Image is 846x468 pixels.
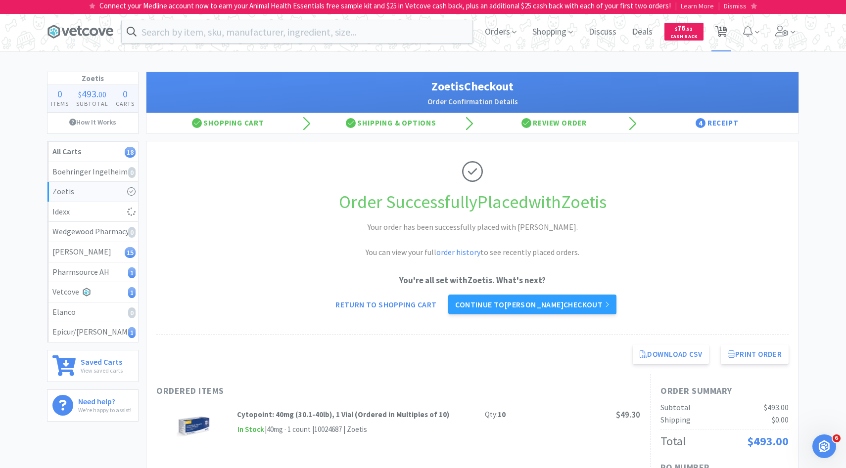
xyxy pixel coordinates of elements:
[78,405,132,415] p: We're happy to assist!
[675,23,693,33] span: 76
[125,247,136,258] i: 15
[52,266,133,279] div: Pharmsource AH
[311,424,367,435] div: | 10024687 | Zoetis
[125,147,136,158] i: 18
[123,87,128,100] span: 0
[660,414,691,426] div: Shipping
[265,425,311,434] span: | 40mg · 1 count
[636,113,799,133] div: Receipt
[660,401,691,414] div: Subtotal
[633,344,709,364] a: Download CSV
[156,77,789,96] h1: Zoetis Checkout
[47,282,138,302] a: Vetcove1
[156,274,789,287] p: You're all set with Zoetis . What's next?
[52,306,133,319] div: Elanco
[78,89,82,99] span: $
[498,410,506,419] strong: 10
[670,34,698,41] span: Cash Back
[156,384,453,398] h1: Ordered Items
[675,1,677,10] span: |
[724,1,747,10] span: Dismiss
[52,166,133,178] div: Boehringer Ingelheim
[128,267,136,278] i: 1
[47,242,138,262] a: [PERSON_NAME]15
[47,350,139,382] a: Saved CartsView saved carts
[237,410,449,419] strong: Cytopoint: 40mg (30.1-40lb), 1 Vial (Ordered in Multiples of 10)
[528,12,577,51] span: Shopping
[485,409,506,421] div: Qty:
[146,113,310,133] div: Shopping Cart
[47,142,138,162] a: All Carts18
[128,227,136,238] i: 0
[52,326,133,339] div: Epicur/[PERSON_NAME]
[177,409,211,443] img: d68059bb95f34f6ca8f79a017dff92f3_527055.jpeg
[329,295,443,314] a: Return to Shopping Cart
[721,344,789,364] button: Print Order
[764,402,789,412] span: $493.00
[585,28,620,37] a: Discuss
[52,146,81,156] strong: All Carts
[47,182,138,202] a: Zoetis
[47,222,138,242] a: Wedgewood Pharmacy0
[675,26,677,32] span: $
[719,9,726,48] span: 18
[696,118,705,128] span: 4
[57,87,62,100] span: 0
[436,247,480,257] a: order history
[52,206,133,218] div: Idexx
[472,113,636,133] div: Review Order
[47,162,138,182] a: Boehringer Ingelheim0
[122,20,472,43] input: Search by item, sku, manufacturer, ingredient, size...
[78,395,132,405] h6: Need help?
[47,113,138,131] a: How It Works
[681,1,714,10] span: Learn More
[628,28,657,37] a: Deals
[616,409,640,420] span: $49.30
[664,18,704,45] a: $76.51Cash Back
[812,434,836,458] iframe: Intercom live chat
[73,89,112,99] div: .
[47,302,138,323] a: Elanco0
[128,287,136,298] i: 1
[47,202,138,222] a: Idexx
[481,12,520,51] span: Orders
[685,26,693,32] span: . 51
[128,307,136,318] i: 0
[52,286,133,298] div: Vetcove
[47,72,138,85] h1: Zoetis
[310,113,473,133] div: Shipping & Options
[47,262,138,283] a: Pharmsource AH1
[52,225,133,238] div: Wedgewood Pharmacy
[156,188,789,216] h1: Order Successfully Placed with Zoetis
[660,432,686,451] div: Total
[128,327,136,338] i: 1
[833,434,841,442] span: 6
[585,12,620,51] span: Discuss
[112,99,138,108] h4: Carts
[628,12,657,51] span: Deals
[711,29,732,38] a: 18
[47,99,73,108] h4: Items
[156,96,789,108] h2: Order Confirmation Details
[98,89,106,99] span: 00
[718,1,720,10] span: |
[52,246,133,258] div: [PERSON_NAME]
[324,221,621,259] h2: Your order has been successfully placed with [PERSON_NAME]. You can view your full to see recentl...
[747,433,789,449] span: $493.00
[73,99,112,108] h4: Subtotal
[82,87,96,100] span: 493
[237,424,265,436] span: In Stock
[128,167,136,178] i: 0
[81,366,123,375] p: View saved carts
[660,384,789,398] h1: Order Summary
[47,322,138,342] a: Epicur/[PERSON_NAME]1
[772,415,789,425] span: $0.00
[81,355,123,366] h6: Saved Carts
[52,185,133,198] div: Zoetis
[448,295,616,314] a: Continue to[PERSON_NAME]checkout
